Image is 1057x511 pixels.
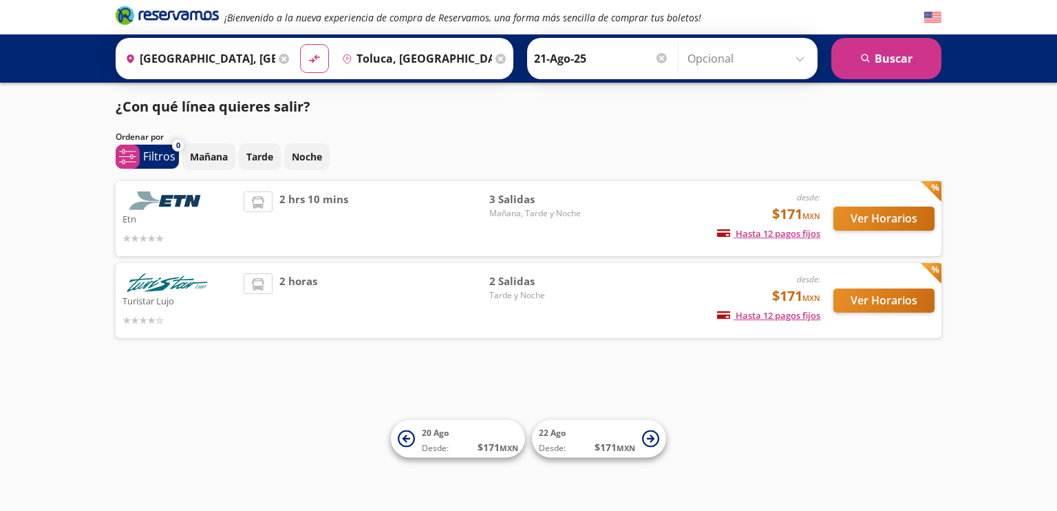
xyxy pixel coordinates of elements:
[489,289,586,302] span: Tarde y Noche
[116,5,219,30] a: Brand Logo
[833,207,935,231] button: Ver Horarios
[279,273,317,328] span: 2 horas
[116,131,164,143] p: Ordenar por
[176,140,180,152] span: 0
[246,149,273,164] p: Tarde
[122,210,237,227] p: Etn
[224,11,701,24] em: ¡Bienvenido a la nueva experiencia de compra de Reservamos, una forma más sencilla de comprar tus...
[534,41,669,76] input: Elegir Fecha
[539,442,566,455] span: Desde:
[143,148,175,165] p: Filtros
[122,191,212,210] img: Etn
[279,191,348,246] span: 2 hrs 10 mins
[924,9,941,26] button: English
[833,289,935,313] button: Ver Horarios
[422,427,449,439] span: 20 Ago
[802,211,820,221] small: MXN
[116,5,219,25] i: Brand Logo
[539,427,566,439] span: 22 Ago
[617,443,635,453] small: MXN
[478,440,518,455] span: $ 171
[284,143,330,170] button: Noche
[687,41,811,76] input: Opcional
[122,273,212,292] img: Turistar Lujo
[489,191,586,207] span: 3 Salidas
[292,149,322,164] p: Noche
[239,143,281,170] button: Tarde
[797,273,820,285] em: desde:
[772,204,820,225] span: $171
[489,207,586,220] span: Mañana, Tarde y Noche
[532,420,666,458] button: 22 AgoDesde:$171MXN
[422,442,449,455] span: Desde:
[337,41,492,76] input: Buscar Destino
[120,41,275,76] input: Buscar Origen
[831,38,941,79] button: Buscar
[717,309,820,322] span: Hasta 12 pagos fijos
[489,273,586,289] span: 2 Salidas
[116,145,179,169] button: 0Filtros
[802,293,820,303] small: MXN
[122,292,237,309] p: Turistar Lujo
[391,420,525,458] button: 20 AgoDesde:$171MXN
[182,143,235,170] button: Mañana
[772,286,820,306] span: $171
[797,191,820,203] em: desde:
[595,440,635,455] span: $ 171
[116,96,310,117] p: ¿Con qué línea quieres salir?
[717,227,820,240] span: Hasta 12 pagos fijos
[500,443,518,453] small: MXN
[190,149,228,164] p: Mañana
